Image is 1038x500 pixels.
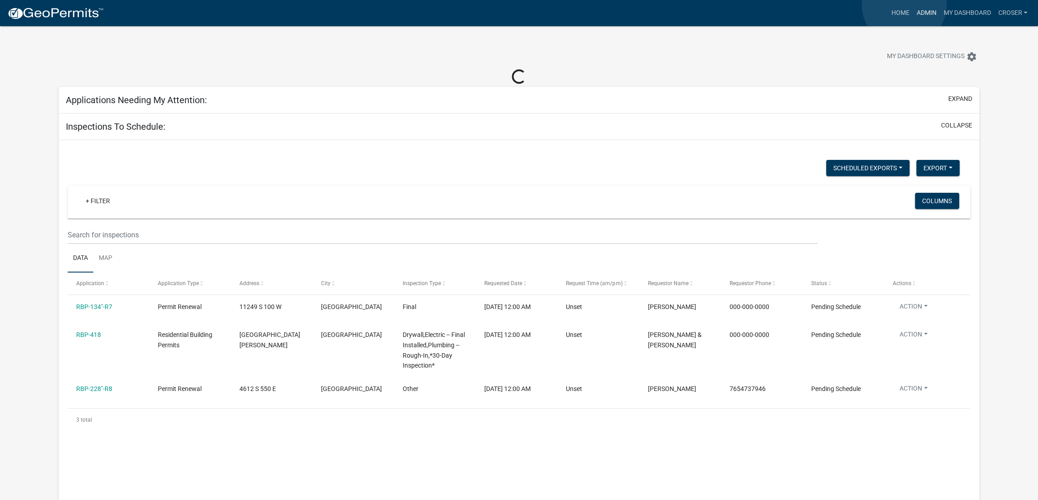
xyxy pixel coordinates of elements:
[826,160,909,176] button: Scheduled Exports
[639,273,721,294] datatable-header-cell: Requestor Name
[403,331,465,369] span: Drywall,Electric -- Final Installed,Plumbing -- Rough-In,*30-Day Inspection*
[158,280,199,286] span: Application Type
[239,331,300,349] span: N GLEN COVE Dr
[566,331,582,338] span: Unset
[940,5,994,22] a: My Dashboard
[566,280,622,286] span: Request Time (am/pm)
[239,280,259,286] span: Address
[948,94,972,104] button: expand
[484,280,522,286] span: Requested Date
[892,330,935,343] button: Action
[158,331,212,349] span: Residential Building Permits
[68,409,970,431] div: 3 total
[915,193,959,209] button: Columns
[158,385,202,392] span: Permit Renewal
[892,384,935,397] button: Action
[811,385,860,392] span: Pending Schedule
[566,303,582,310] span: Unset
[484,303,531,310] span: 06/17/2025, 12:00 AM
[721,273,802,294] datatable-header-cell: Requestor Phone
[321,303,382,310] span: Bunker Hill
[68,273,149,294] datatable-header-cell: Application
[880,48,984,65] button: My Dashboard Settingssettings
[811,303,860,310] span: Pending Schedule
[149,273,231,294] datatable-header-cell: Application Type
[76,280,104,286] span: Application
[648,331,701,349] span: Matt & Nancy Miller
[484,331,531,338] span: 08/28/2025, 12:00 AM
[566,385,582,392] span: Unset
[231,273,312,294] datatable-header-cell: Address
[484,385,531,392] span: 09/15/2025, 12:00 AM
[403,280,441,286] span: Inspection Type
[239,303,281,310] span: 11249 S 100 W
[648,280,688,286] span: Requestor Name
[321,331,382,338] span: PERU
[239,385,276,392] span: 4612 S 550 E
[312,273,394,294] datatable-header-cell: City
[811,280,827,286] span: Status
[68,226,818,244] input: Search for inspections
[394,273,476,294] datatable-header-cell: Inspection Type
[403,385,418,392] span: Other
[66,95,207,105] h5: Applications Needing My Attention:
[729,331,769,338] span: 000-000-0000
[648,385,696,392] span: Ethan Gahs
[557,273,639,294] datatable-header-cell: Request Time (am/pm)
[892,280,911,286] span: Actions
[729,303,769,310] span: 000-000-0000
[158,303,202,310] span: Permit Renewal
[887,51,965,62] span: My Dashboard Settings
[966,51,977,62] i: settings
[892,302,935,315] button: Action
[321,385,382,392] span: Peru
[913,5,940,22] a: Admin
[802,273,884,294] datatable-header-cell: Status
[811,331,860,338] span: Pending Schedule
[68,244,93,273] a: Data
[66,121,165,132] h5: Inspections To Schedule:
[729,280,771,286] span: Requestor Phone
[887,5,913,22] a: Home
[76,303,112,310] a: RBP-134"-R7
[76,385,112,392] a: RBP-228"-R8
[93,244,118,273] a: Map
[648,303,696,310] span: Corey
[476,273,557,294] datatable-header-cell: Requested Date
[76,331,101,338] a: RBP-418
[729,385,765,392] span: 7654737946
[941,121,972,130] button: collapse
[403,303,416,310] span: Final
[78,193,117,209] a: + Filter
[884,273,965,294] datatable-header-cell: Actions
[994,5,1031,22] a: croser
[916,160,960,176] button: Export
[321,280,331,286] span: City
